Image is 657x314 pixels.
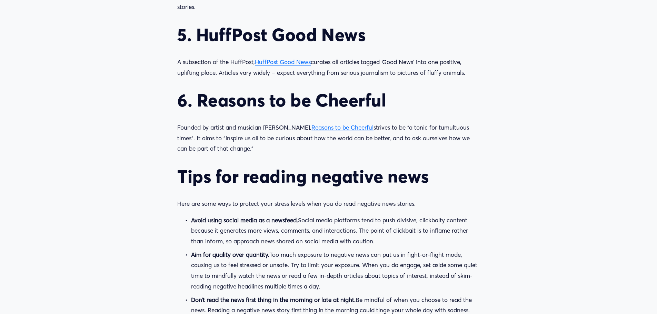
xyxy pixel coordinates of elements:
[177,57,479,78] p: A subsection of the HuffPost, curates all articles tagged ‘Good News’ into one positive, upliftin...
[191,216,298,224] strong: Avoid using social media as a newsfeed.
[177,24,479,45] h2: 5. HuffPost Good News
[177,166,479,187] h2: Tips for reading negative news
[177,199,479,209] p: Here are some ways to protect your stress levels when you do read negative news stories.
[191,296,356,303] strong: Don’t read the news first thing in the morning or late at night.
[177,122,479,154] p: Founded by artist and musician [PERSON_NAME], strives to be “a tonic for tumultuous times”. It ai...
[177,90,479,111] h2: 6. Reasons to be Cheerful
[255,58,311,65] a: HuffPost Good News
[191,250,479,292] p: Too much exposure to negative news can put us in fight-or-flight mode, causing us to feel stresse...
[191,251,269,258] strong: Aim for quality over quantity.
[311,124,374,131] a: Reasons to be Cheerful
[191,215,479,247] p: Social media platforms tend to push divisive, clickbaity content because it generates more views,...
